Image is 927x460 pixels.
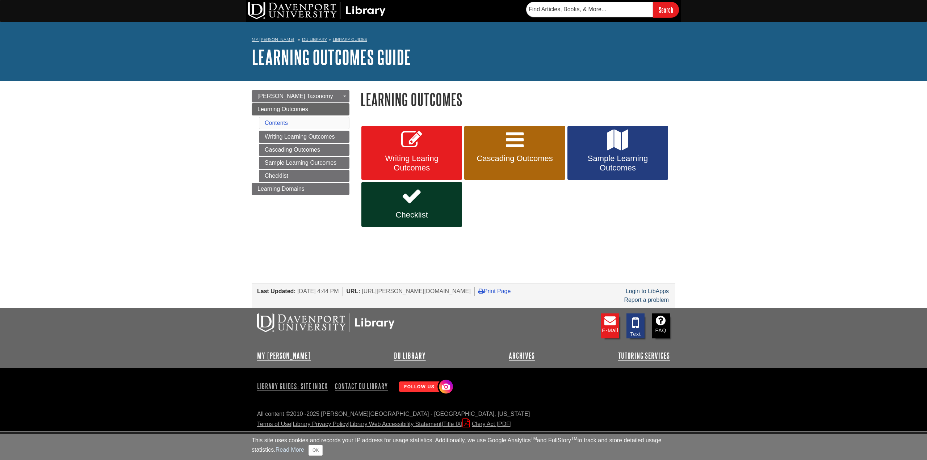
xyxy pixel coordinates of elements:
a: Cascading Outcomes [464,126,565,180]
sup: TM [571,436,577,441]
span: [DATE] 4:44 PM [297,288,339,294]
a: Text [626,313,645,338]
input: Find Articles, Books, & More... [526,2,653,17]
a: DU Library [302,37,327,42]
a: [PERSON_NAME] Taxonomy [252,90,349,102]
span: Last Updated: [257,288,296,294]
a: Learning Domains [252,183,349,195]
a: Title IX [443,421,461,427]
a: Report a problem [624,297,669,303]
a: Sample Learning Outcomes [567,126,668,180]
nav: breadcrumb [252,35,675,46]
a: Terms of Use [257,421,291,427]
a: Checklist [361,182,462,227]
div: Guide Page Menu [252,90,349,195]
a: Print Page [478,288,511,294]
a: Checklist [259,170,349,182]
img: DU Libraries [257,313,395,332]
a: Learning Outcomes Guide [252,46,411,68]
a: Archives [509,351,535,360]
a: Writing Learing Outcomes [361,126,462,180]
sup: TM [530,436,537,441]
div: All content ©2010 - 2025 [PERSON_NAME][GEOGRAPHIC_DATA] - [GEOGRAPHIC_DATA], [US_STATE] | | | | [257,410,670,429]
form: Searches DU Library's articles, books, and more [526,2,679,17]
a: My [PERSON_NAME] [252,37,294,43]
span: Learning Outcomes [257,106,308,112]
a: Cascading Outcomes [259,144,349,156]
a: E-mail [601,313,619,338]
span: [URL][PERSON_NAME][DOMAIN_NAME] [362,288,471,294]
a: Library Guides [333,37,367,42]
a: Library Guides: Site Index [257,380,331,392]
i: Print Page [478,288,484,294]
a: Sample Learning Outcomes [259,157,349,169]
a: Learning Outcomes [252,103,349,115]
h1: Learning Outcomes [360,90,675,109]
a: Tutoring Services [618,351,670,360]
a: FAQ [652,313,670,338]
span: Sample Learning Outcomes [573,154,663,173]
span: Writing Learing Outcomes [367,154,457,173]
span: [PERSON_NAME] Taxonomy [257,93,333,99]
a: Library Web Accessibility Statement [350,421,442,427]
a: Clery Act [462,421,511,427]
a: Writing Learning Outcomes [259,131,349,143]
span: URL: [347,288,360,294]
a: Read More [276,447,304,453]
a: Contents [265,120,288,126]
img: DU Library [248,2,386,19]
a: Library Privacy Policy [293,421,348,427]
span: Checklist [367,210,457,220]
span: Learning Domains [257,186,305,192]
a: Contact DU Library [332,380,391,392]
a: Login to LibApps [626,288,669,294]
span: Cascading Outcomes [470,154,559,163]
button: Close [309,445,323,456]
a: My [PERSON_NAME] [257,351,311,360]
div: This site uses cookies and records your IP address for usage statistics. Additionally, we use Goo... [252,436,675,456]
a: DU Library [394,351,426,360]
img: Follow Us! Instagram [395,377,455,397]
input: Search [653,2,679,17]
